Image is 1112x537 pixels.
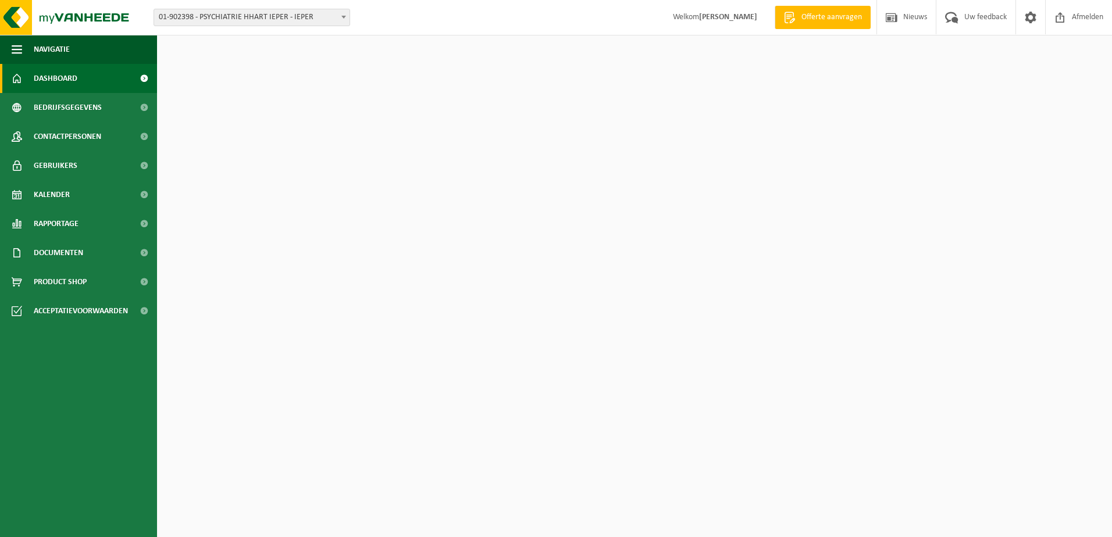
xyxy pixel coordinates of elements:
span: Acceptatievoorwaarden [34,296,128,325]
span: Navigatie [34,35,70,64]
a: Offerte aanvragen [775,6,871,29]
span: Bedrijfsgegevens [34,93,102,122]
span: 01-902398 - PSYCHIATRIE HHART IEPER - IEPER [154,9,350,26]
span: 01-902398 - PSYCHIATRIE HHART IEPER - IEPER [154,9,350,26]
span: Offerte aanvragen [799,12,865,23]
span: Kalender [34,180,70,209]
span: Dashboard [34,64,77,93]
span: Product Shop [34,267,87,296]
strong: [PERSON_NAME] [699,13,757,22]
span: Contactpersonen [34,122,101,151]
span: Rapportage [34,209,79,238]
span: Gebruikers [34,151,77,180]
span: Documenten [34,238,83,267]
